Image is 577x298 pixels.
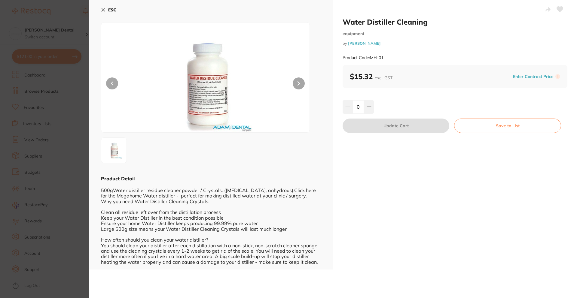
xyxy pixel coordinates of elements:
button: Enter Contract Price [511,74,555,80]
label: i [555,74,560,79]
small: by [343,41,567,46]
span: excl. GST [375,75,392,80]
button: ESC [101,5,116,15]
b: ESC [108,7,116,13]
small: equipment [343,31,567,36]
h2: Water Distiller Cleaning [343,17,567,26]
img: LmpwZw [103,140,125,161]
img: LmpwZw [143,38,268,132]
div: 500gWater distiller residue cleaner powder / Crystals. ([MEDICAL_DATA], anhydrous).Click here for... [101,182,321,265]
small: Product Code: MH-01 [343,55,383,60]
button: Update Cart [343,119,449,133]
button: Save to List [454,119,561,133]
b: $15.32 [350,72,392,81]
a: [PERSON_NAME] [348,41,381,46]
b: Product Detail [101,176,135,182]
